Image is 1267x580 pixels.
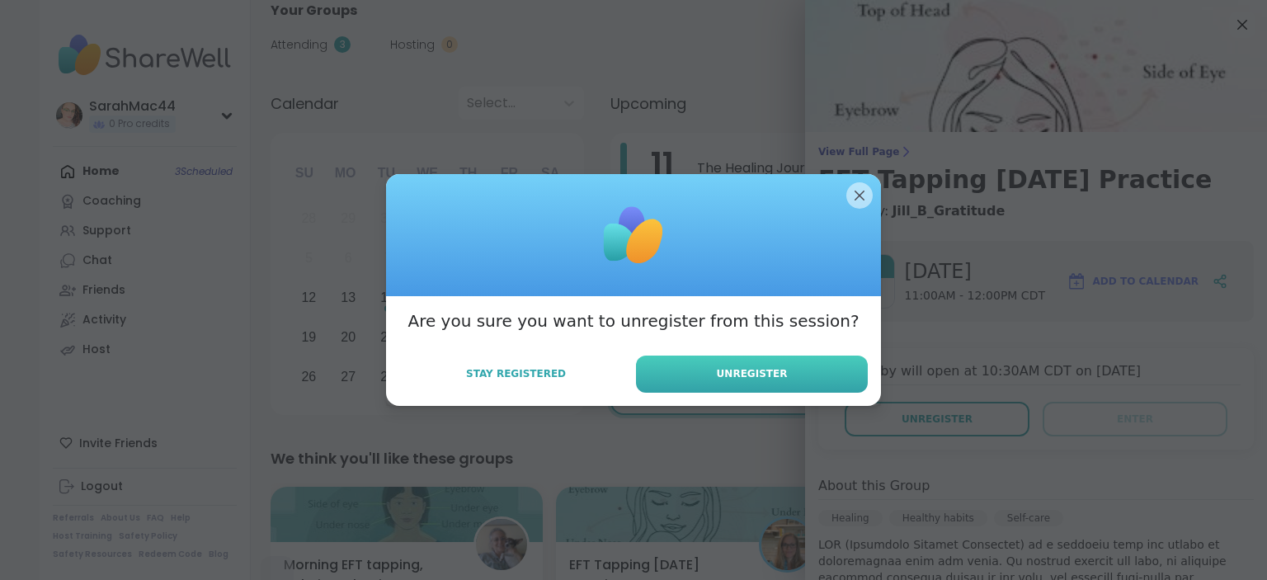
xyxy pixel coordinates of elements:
button: Unregister [636,356,868,393]
span: Stay Registered [466,366,566,381]
h3: Are you sure you want to unregister from this session? [407,309,859,332]
button: Stay Registered [399,356,633,391]
span: Unregister [717,366,788,381]
img: ShareWell Logomark [592,194,675,276]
